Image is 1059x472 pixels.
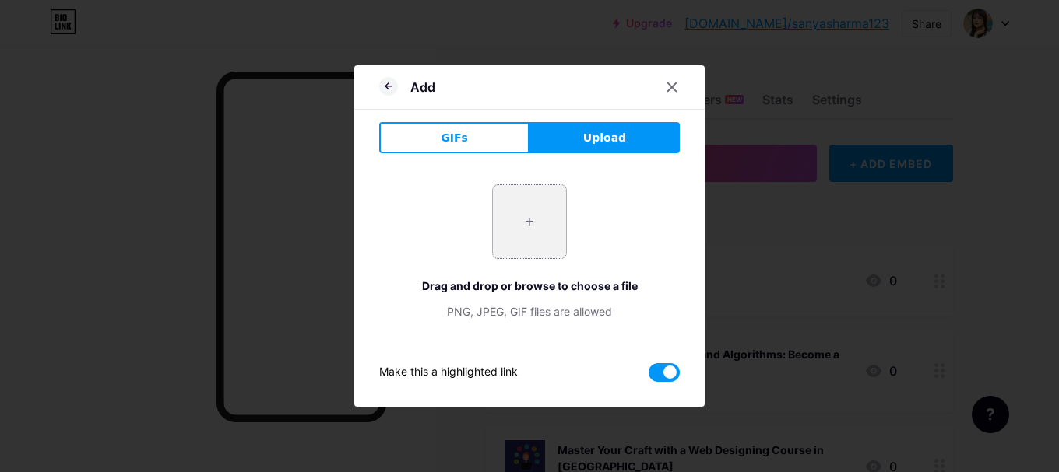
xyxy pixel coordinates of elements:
[379,278,680,294] div: Drag and drop or browse to choose a file
[441,130,468,146] span: GIFs
[583,130,626,146] span: Upload
[379,303,680,320] div: PNG, JPEG, GIF files are allowed
[410,78,435,96] div: Add
[379,122,529,153] button: GIFs
[379,363,518,382] div: Make this a highlighted link
[529,122,680,153] button: Upload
